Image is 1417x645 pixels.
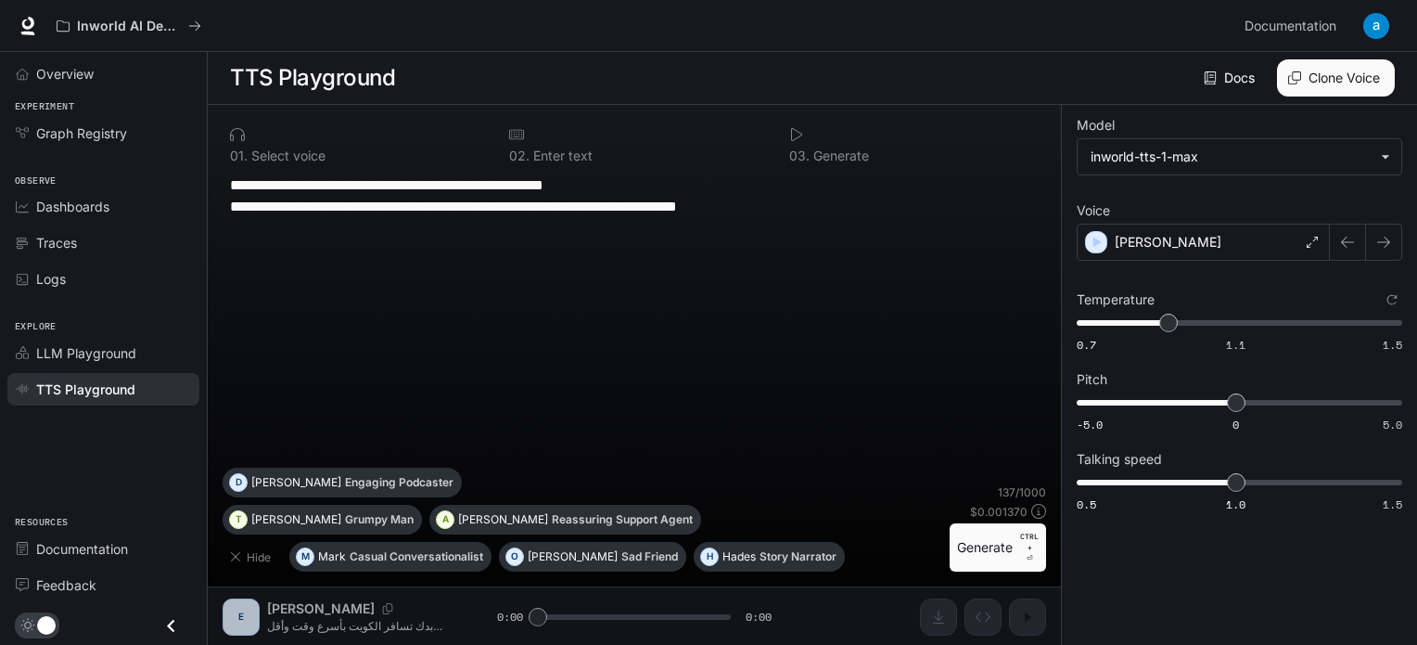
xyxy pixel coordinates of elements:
a: Documentation [7,533,199,565]
p: Select voice [248,149,326,162]
button: GenerateCTRL +⏎ [950,523,1046,572]
div: A [437,505,453,535]
p: ⏎ [1020,531,1039,564]
p: Pitch [1077,373,1107,386]
p: Casual Conversationalist [350,551,483,562]
p: Generate [810,149,869,162]
span: Traces [36,233,77,252]
p: Sad Friend [621,551,678,562]
p: 0 2 . [509,149,530,162]
p: Reassuring Support Agent [552,514,693,525]
button: HHadesStory Narrator [694,542,845,572]
div: O [506,542,523,572]
span: Documentation [1245,15,1336,38]
div: inworld-tts-1-max [1091,148,1372,166]
span: Dark mode toggle [37,614,56,635]
div: inworld-tts-1-max [1078,139,1401,174]
p: Temperature [1077,293,1155,306]
a: Traces [7,226,199,259]
span: TTS Playground [36,380,135,399]
div: M [297,542,313,572]
p: 137 / 1000 [998,484,1046,500]
span: 0.7 [1077,337,1096,353]
p: Voice [1077,204,1110,217]
p: Grumpy Man [345,514,414,525]
a: Graph Registry [7,117,199,149]
button: O[PERSON_NAME]Sad Friend [499,542,686,572]
p: Model [1077,119,1115,132]
span: 0.5 [1077,497,1096,512]
a: Logs [7,263,199,295]
button: Clone Voice [1277,59,1395,97]
p: Talking speed [1077,453,1162,466]
a: Feedback [7,569,199,601]
div: H [701,542,718,572]
h1: TTS Playground [230,59,395,97]
a: Dashboards [7,190,199,223]
p: [PERSON_NAME] [1115,233,1221,252]
button: All workspaces [48,7,210,45]
img: User avatar [1363,13,1389,39]
button: Hide [223,542,282,572]
a: Documentation [1237,7,1350,45]
span: -5.0 [1077,417,1103,432]
span: 1.1 [1226,337,1245,353]
p: Enter text [530,149,593,162]
a: Overview [7,58,199,90]
p: [PERSON_NAME] [458,514,548,525]
p: 0 3 . [789,149,810,162]
p: Mark [318,551,346,562]
span: Overview [36,64,94,84]
span: Feedback [36,575,96,595]
button: D[PERSON_NAME]Engaging Podcaster [223,468,462,497]
span: 1.5 [1383,497,1402,512]
button: MMarkCasual Conversationalist [289,542,491,572]
p: [PERSON_NAME] [251,514,341,525]
span: 0 [1232,417,1239,432]
p: Hades [722,551,756,562]
p: $ 0.001370 [970,504,1028,520]
a: TTS Playground [7,373,199,406]
span: Documentation [36,539,128,559]
span: 5.0 [1383,417,1402,432]
p: [PERSON_NAME] [251,477,341,488]
div: D [230,468,247,497]
p: [PERSON_NAME] [528,551,618,562]
span: Graph Registry [36,123,127,143]
button: A[PERSON_NAME]Reassuring Support Agent [429,505,701,535]
span: 1.5 [1383,337,1402,353]
button: Reset to default [1382,290,1402,310]
button: T[PERSON_NAME]Grumpy Man [223,505,422,535]
span: Dashboards [36,197,109,216]
button: User avatar [1358,7,1395,45]
span: LLM Playground [36,343,136,363]
a: Docs [1200,59,1262,97]
div: T [230,505,247,535]
p: 0 1 . [230,149,248,162]
button: Close drawer [150,607,192,645]
span: Logs [36,269,66,289]
a: LLM Playground [7,337,199,369]
p: Engaging Podcaster [345,477,453,488]
p: Inworld AI Demos [77,19,181,34]
span: 1.0 [1226,497,1245,512]
p: Story Narrator [760,551,836,562]
p: CTRL + [1020,531,1039,553]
